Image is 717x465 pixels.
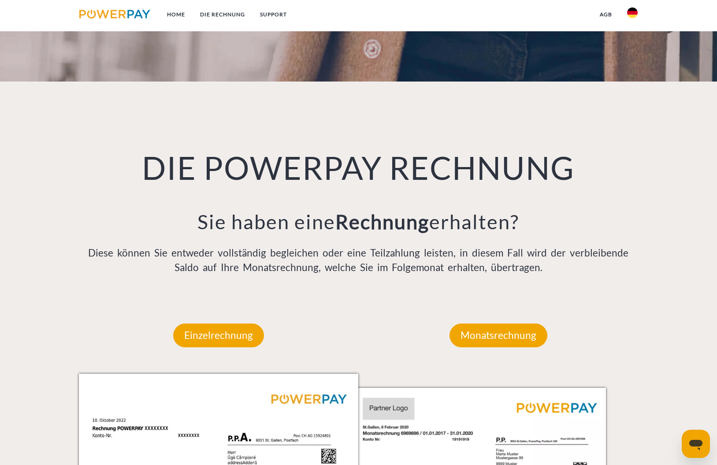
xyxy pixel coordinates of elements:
[79,10,150,19] img: logo-powerpay.svg
[193,7,253,22] a: DIE RECHNUNG
[79,148,639,187] h1: DIE POWERPAY RECHNUNG
[173,324,264,347] p: Einzelrechnung
[253,7,294,22] a: SUPPORT
[682,430,710,458] iframe: Schaltfläche zum Öffnen des Messaging-Fensters
[79,209,639,234] h3: Sie haben eine erhalten?
[627,7,638,18] img: de
[592,7,620,22] a: agb
[160,7,193,22] a: Home
[79,246,639,275] p: Diese können Sie entweder vollständig begleichen oder eine Teilzahlung leisten, in diesem Fall wi...
[335,210,429,234] b: Rechnung
[450,324,547,347] p: Monatsrechnung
